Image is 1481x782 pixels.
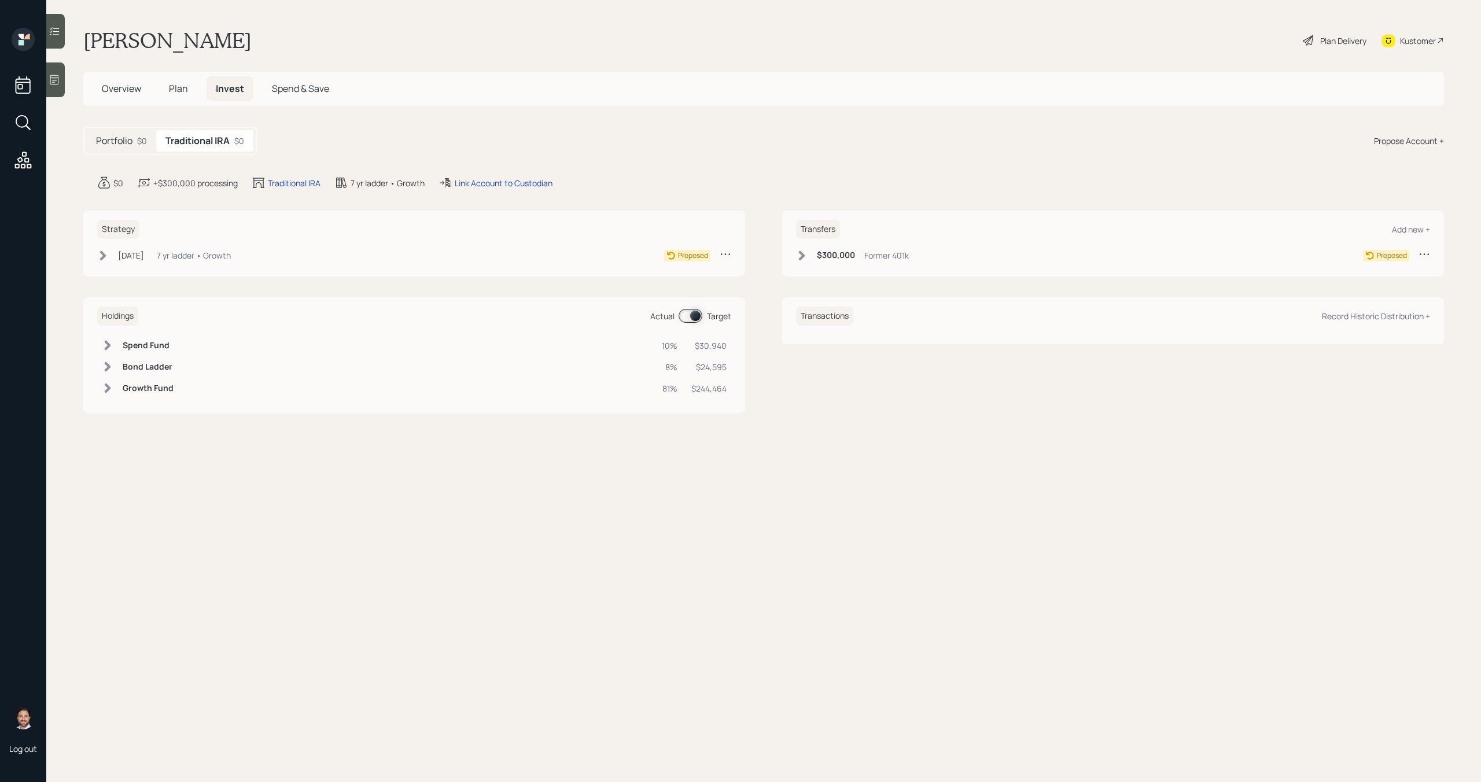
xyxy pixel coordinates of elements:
div: $244,464 [691,382,727,394]
div: $0 [113,177,123,189]
div: Actual [650,310,675,322]
div: [DATE] [118,249,144,261]
div: Kustomer [1400,35,1436,47]
div: Plan Delivery [1320,35,1366,47]
div: 81% [662,382,677,394]
span: Spend & Save [272,82,329,95]
h6: Holdings [97,307,138,326]
span: Plan [169,82,188,95]
div: 10% [662,340,677,352]
div: 7 yr ladder • Growth [351,177,425,189]
div: $0 [137,135,147,147]
div: Record Historic Distribution + [1322,311,1430,322]
h1: [PERSON_NAME] [83,28,252,53]
h6: Bond Ladder [123,362,174,372]
div: Log out [9,743,37,754]
div: 7 yr ladder • Growth [157,249,231,261]
div: $0 [234,135,244,147]
div: Traditional IRA [268,177,320,189]
div: Proposed [678,250,708,261]
h6: Transactions [796,307,853,326]
div: Propose Account + [1374,135,1444,147]
span: Overview [102,82,141,95]
h6: Spend Fund [123,341,174,351]
div: 8% [662,361,677,373]
h5: Traditional IRA [165,135,230,146]
div: +$300,000 processing [153,177,238,189]
div: Proposed [1377,250,1407,261]
div: Target [707,310,731,322]
img: michael-russo-headshot.png [12,706,35,729]
span: Invest [216,82,244,95]
h6: $300,000 [817,250,855,260]
div: $30,940 [691,340,727,352]
h6: Growth Fund [123,383,174,393]
h6: Transfers [796,220,840,239]
div: Link Account to Custodian [455,177,552,189]
div: $24,595 [691,361,727,373]
div: Former 401k [864,249,909,261]
div: Add new + [1392,224,1430,235]
h6: Strategy [97,220,139,239]
h5: Portfolio [96,135,132,146]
